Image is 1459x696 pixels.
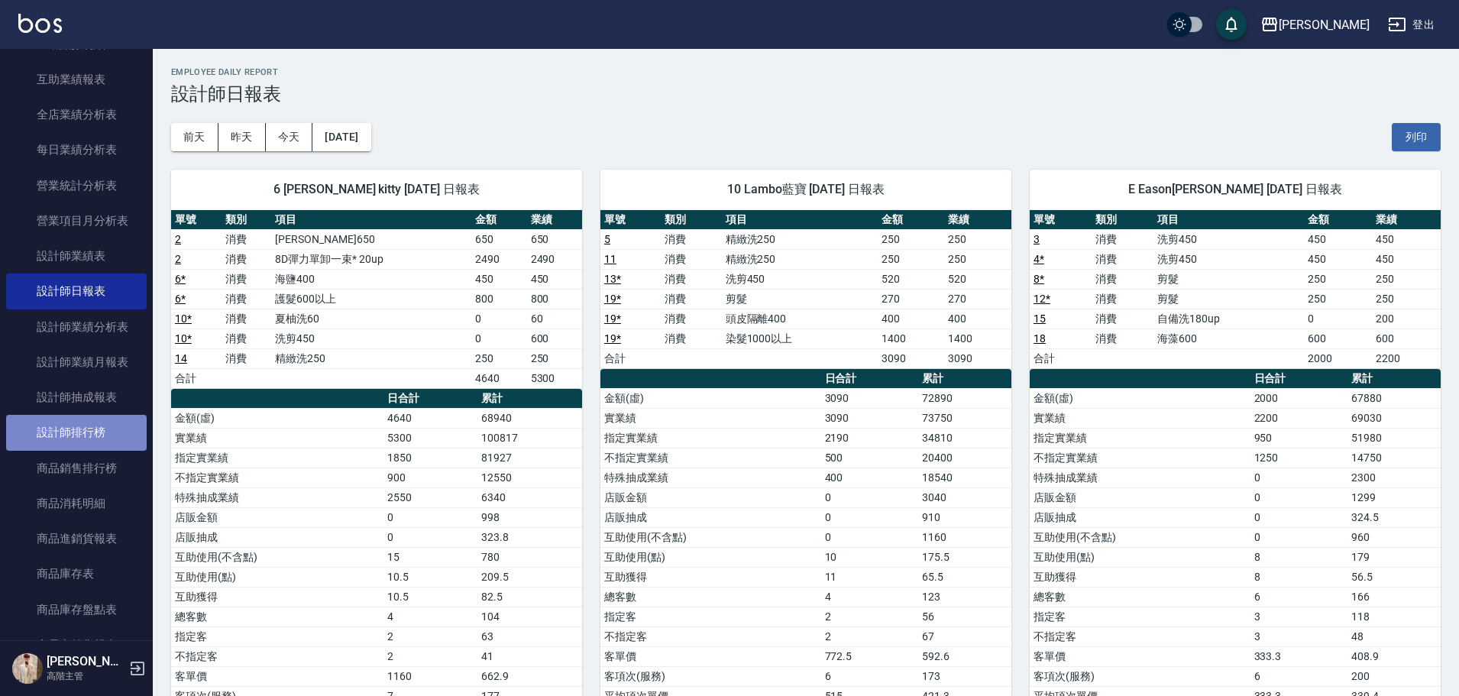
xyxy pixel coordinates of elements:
[1153,309,1303,329] td: 自備洗180up
[527,269,582,289] td: 450
[171,448,383,468] td: 指定實業績
[383,428,477,448] td: 5300
[171,607,383,626] td: 總客數
[477,607,582,626] td: 104
[1250,448,1347,468] td: 1250
[6,132,147,167] a: 每日業績分析表
[6,486,147,521] a: 商品消耗明細
[821,468,918,487] td: 400
[222,249,272,269] td: 消費
[6,627,147,662] a: 會員卡銷售報表
[944,210,1011,230] th: 業績
[6,380,147,415] a: 設計師抽成報表
[1030,408,1250,428] td: 實業績
[918,388,1011,408] td: 72890
[918,448,1011,468] td: 20400
[6,97,147,132] a: 全店業績分析表
[171,408,383,428] td: 金額(虛)
[171,210,222,230] th: 單號
[1372,229,1441,249] td: 450
[661,249,721,269] td: 消費
[1030,507,1250,527] td: 店販抽成
[1030,428,1250,448] td: 指定實業績
[600,626,821,646] td: 不指定客
[477,646,582,666] td: 41
[1030,388,1250,408] td: 金額(虛)
[6,451,147,486] a: 商品銷售排行榜
[383,646,477,666] td: 2
[1347,587,1441,607] td: 166
[6,556,147,591] a: 商品庫存表
[1030,626,1250,646] td: 不指定客
[722,329,878,348] td: 染髮1000以上
[477,587,582,607] td: 82.5
[171,587,383,607] td: 互助獲得
[600,428,821,448] td: 指定實業績
[171,123,218,151] button: 前天
[189,182,564,197] span: 6 [PERSON_NAME] kitty [DATE] 日報表
[1347,369,1441,389] th: 累計
[821,408,918,428] td: 3090
[1347,448,1441,468] td: 14750
[477,666,582,686] td: 662.9
[1279,15,1370,34] div: [PERSON_NAME]
[527,368,582,388] td: 5300
[918,646,1011,666] td: 592.6
[383,587,477,607] td: 10.5
[821,646,918,666] td: 772.5
[722,309,878,329] td: 頭皮隔離400
[1372,329,1441,348] td: 600
[477,468,582,487] td: 12550
[1153,269,1303,289] td: 剪髮
[1250,468,1347,487] td: 0
[171,666,383,686] td: 客單價
[878,229,945,249] td: 250
[821,587,918,607] td: 4
[1347,408,1441,428] td: 69030
[1347,607,1441,626] td: 118
[477,567,582,587] td: 209.5
[878,329,945,348] td: 1400
[1347,388,1441,408] td: 67880
[878,289,945,309] td: 270
[918,567,1011,587] td: 65.5
[471,329,526,348] td: 0
[477,527,582,547] td: 323.8
[1382,11,1441,39] button: 登出
[1250,587,1347,607] td: 6
[175,233,181,245] a: 2
[1250,567,1347,587] td: 8
[600,507,821,527] td: 店販抽成
[383,547,477,567] td: 15
[12,653,43,684] img: Person
[1304,309,1373,329] td: 0
[1030,487,1250,507] td: 店販金額
[171,368,222,388] td: 合計
[1092,269,1153,289] td: 消費
[944,269,1011,289] td: 520
[1304,348,1373,368] td: 2000
[271,309,471,329] td: 夏柚洗60
[918,468,1011,487] td: 18540
[175,352,187,364] a: 14
[383,487,477,507] td: 2550
[1092,210,1153,230] th: 類別
[1347,487,1441,507] td: 1299
[271,289,471,309] td: 護髮600以上
[918,507,1011,527] td: 910
[471,309,526,329] td: 0
[1347,547,1441,567] td: 179
[1092,289,1153,309] td: 消費
[1250,408,1347,428] td: 2200
[600,607,821,626] td: 指定客
[1030,547,1250,567] td: 互助使用(點)
[171,67,1441,77] h2: Employee Daily Report
[477,507,582,527] td: 998
[383,468,477,487] td: 900
[600,468,821,487] td: 特殊抽成業績
[477,448,582,468] td: 81927
[271,229,471,249] td: [PERSON_NAME]650
[1372,348,1441,368] td: 2200
[477,389,582,409] th: 累計
[6,203,147,238] a: 營業項目月分析表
